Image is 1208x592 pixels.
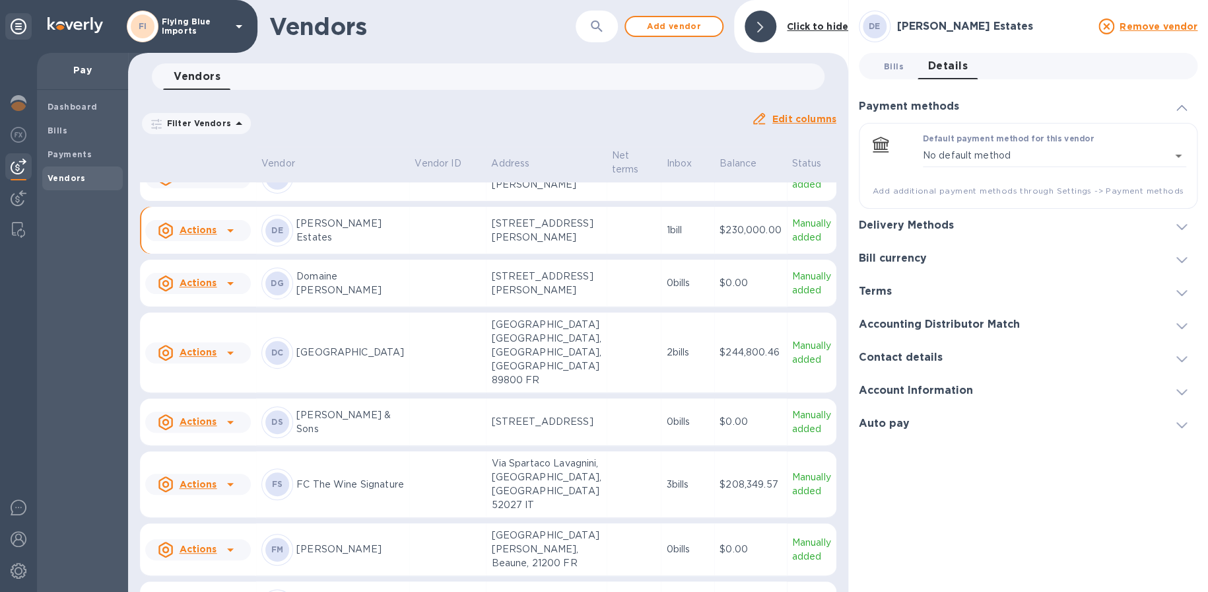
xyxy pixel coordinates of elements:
h3: Payment methods [859,100,959,113]
p: 0 bills [666,276,709,290]
p: $208,349.57 [720,478,781,492]
img: Logo [48,17,103,33]
u: Actions [179,479,217,490]
h3: Contact details [859,351,943,364]
b: DC [271,348,284,357]
p: [PERSON_NAME] & Sons [296,408,404,436]
b: DE [271,225,283,235]
p: [PERSON_NAME] [296,542,404,556]
img: Foreign exchange [11,127,26,143]
p: Manually added [792,536,831,564]
h3: Delivery Methods [859,219,954,232]
p: No default method [923,149,1011,163]
p: $0.00 [720,542,781,556]
p: 0 bills [666,415,709,429]
h3: Account Information [859,385,973,397]
p: Status [792,157,822,170]
p: Manually added [792,217,831,244]
p: 3 bills [666,478,709,492]
p: [PERSON_NAME] Estates [296,217,404,244]
b: Vendors [48,173,86,183]
p: Via Spartaco Lavagnini, [GEOGRAPHIC_DATA], [GEOGRAPHIC_DATA] 52027 IT [491,457,601,512]
b: FI [139,21,147,31]
p: [STREET_ADDRESS][PERSON_NAME] [491,270,601,297]
p: $244,800.46 [720,346,781,359]
u: Remove vendor [1120,21,1197,32]
div: Default payment method for this vendorNo default method​Add additional payment methods through Se... [870,134,1186,198]
p: Filter Vendors [162,118,231,129]
u: Actions [179,225,217,235]
p: Vendor [261,157,295,170]
p: Net terms [612,149,639,176]
span: Address [491,157,547,170]
b: Click to hide [787,21,848,32]
h3: Accounting Distributor Match [859,318,1020,331]
p: Address [491,157,529,170]
p: 0 bills [666,542,709,556]
u: Actions [179,544,217,554]
b: CO [271,172,284,182]
p: $0.00 [720,276,781,290]
p: $230,000.00 [720,223,781,237]
p: Vendor ID [415,157,461,170]
p: Manually added [792,470,831,498]
button: Add vendor [624,16,723,37]
h3: Bill currency [859,252,927,265]
span: Inbox [666,157,709,170]
span: Vendor [261,157,312,170]
label: Default payment method for this vendor [923,135,1094,143]
u: Actions [179,416,217,427]
u: Edit columns [772,114,836,124]
u: Actions [179,277,217,288]
b: DE [869,21,881,31]
p: [STREET_ADDRESS] [491,415,601,429]
p: Manually added [792,408,831,436]
b: Dashboard [48,102,98,112]
p: FC The Wine Signature [296,478,404,492]
span: Balance [720,157,774,170]
p: Balance [720,157,756,170]
div: No default method [923,145,1186,167]
p: Manually added [792,339,831,367]
h1: Vendors [269,13,576,40]
b: DS [271,417,283,427]
span: Vendors [174,67,220,86]
h3: Auto pay [859,418,910,430]
p: Domaine [PERSON_NAME] [296,270,404,297]
b: Bills [48,126,67,135]
b: FM [271,544,284,554]
u: Actions [179,347,217,357]
p: Manually added [792,270,831,297]
h3: [PERSON_NAME] Estates [897,20,1091,33]
b: DG [271,278,284,288]
span: Bills [884,59,904,73]
p: [GEOGRAPHIC_DATA] [GEOGRAPHIC_DATA], [GEOGRAPHIC_DATA], [GEOGRAPHIC_DATA] 89800 FR [491,318,601,387]
p: 1 bill [666,223,709,237]
span: Add vendor [636,18,712,34]
span: Net terms [612,149,656,176]
p: [GEOGRAPHIC_DATA][PERSON_NAME], Beaune, 21200 FR [491,529,601,570]
p: Pay [48,63,117,77]
p: Flying Blue Imports [162,17,228,36]
span: Vendor ID [415,157,478,170]
b: FS [272,479,283,489]
p: [GEOGRAPHIC_DATA] [296,346,404,359]
span: Add additional payment methods through Settings -> Payment methods [870,184,1186,198]
div: Unpin categories [5,13,32,40]
span: Details [928,57,968,75]
p: Inbox [666,157,692,170]
p: 2 bills [666,346,709,359]
b: Payments [48,149,92,159]
h3: Terms [859,285,892,298]
p: [STREET_ADDRESS][PERSON_NAME] [491,217,601,244]
p: $0.00 [720,415,781,429]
